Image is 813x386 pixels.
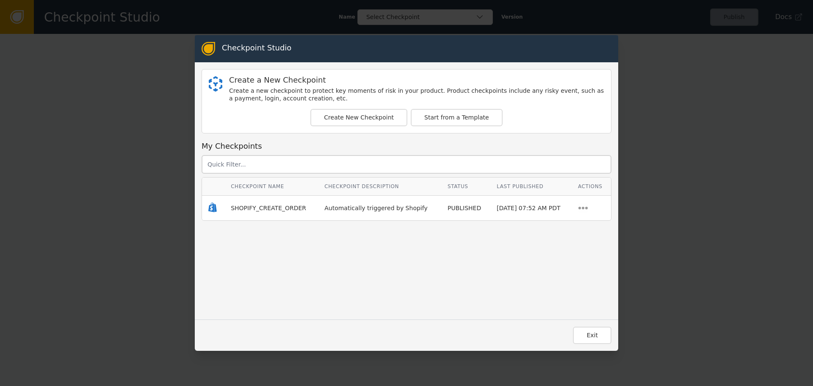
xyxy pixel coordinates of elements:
[229,87,604,102] div: Create a new checkpoint to protect key moments of risk in your product. Product checkpoints inclu...
[572,178,611,196] th: Actions
[318,178,441,196] th: Checkpoint Description
[224,178,318,196] th: Checkpoint Name
[573,327,611,344] button: Exit
[310,109,407,126] button: Create New Checkpoint
[231,205,306,211] span: SHOPIFY_CREATE_ORDER
[411,109,503,126] button: Start from a Template
[229,76,604,84] div: Create a New Checkpoint
[490,178,572,196] th: Last Published
[448,204,484,213] div: PUBLISHED
[324,205,428,211] span: Automatically triggered by Shopify
[441,178,490,196] th: Status
[497,204,565,213] div: [DATE] 07:52 AM PDT
[202,140,611,152] div: My Checkpoints
[222,42,291,56] div: Checkpoint Studio
[202,155,611,174] input: Quick Filter...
